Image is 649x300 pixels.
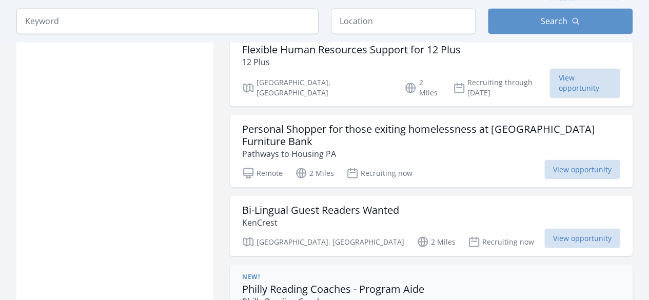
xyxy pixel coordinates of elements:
h3: Bi-Lingual Guest Readers Wanted [242,204,399,216]
p: [GEOGRAPHIC_DATA], [GEOGRAPHIC_DATA] [242,77,392,98]
p: 2 Miles [417,235,456,248]
p: 12 Plus [242,56,461,68]
p: Recruiting now [468,235,534,248]
h3: Personal Shopper for those exiting homelessness at [GEOGRAPHIC_DATA] Furniture Bank [242,123,620,147]
p: Recruiting now [346,167,412,179]
a: Flexible Human Resources Support for 12 Plus 12 Plus [GEOGRAPHIC_DATA], [GEOGRAPHIC_DATA] 2 Miles... [230,35,633,106]
button: Search [488,8,633,34]
span: View opportunity [544,159,620,179]
input: Location [331,8,476,34]
span: View opportunity [544,228,620,248]
p: 2 Miles [404,77,440,98]
p: KenCrest [242,216,399,228]
p: Pathways to Housing PA [242,147,620,159]
h3: Philly Reading Coaches - Program Aide [242,283,424,295]
a: Bi-Lingual Guest Readers Wanted KenCrest [GEOGRAPHIC_DATA], [GEOGRAPHIC_DATA] 2 Miles Recruiting ... [230,195,633,256]
span: View opportunity [549,68,620,98]
input: Keyword [16,8,319,34]
span: Search [541,15,567,27]
p: [GEOGRAPHIC_DATA], [GEOGRAPHIC_DATA] [242,235,404,248]
span: New! [242,272,260,281]
p: Recruiting through [DATE] [453,77,550,98]
p: Remote [242,167,283,179]
p: 2 Miles [295,167,334,179]
a: Personal Shopper for those exiting homelessness at [GEOGRAPHIC_DATA] Furniture Bank Pathways to H... [230,114,633,187]
h3: Flexible Human Resources Support for 12 Plus [242,44,461,56]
